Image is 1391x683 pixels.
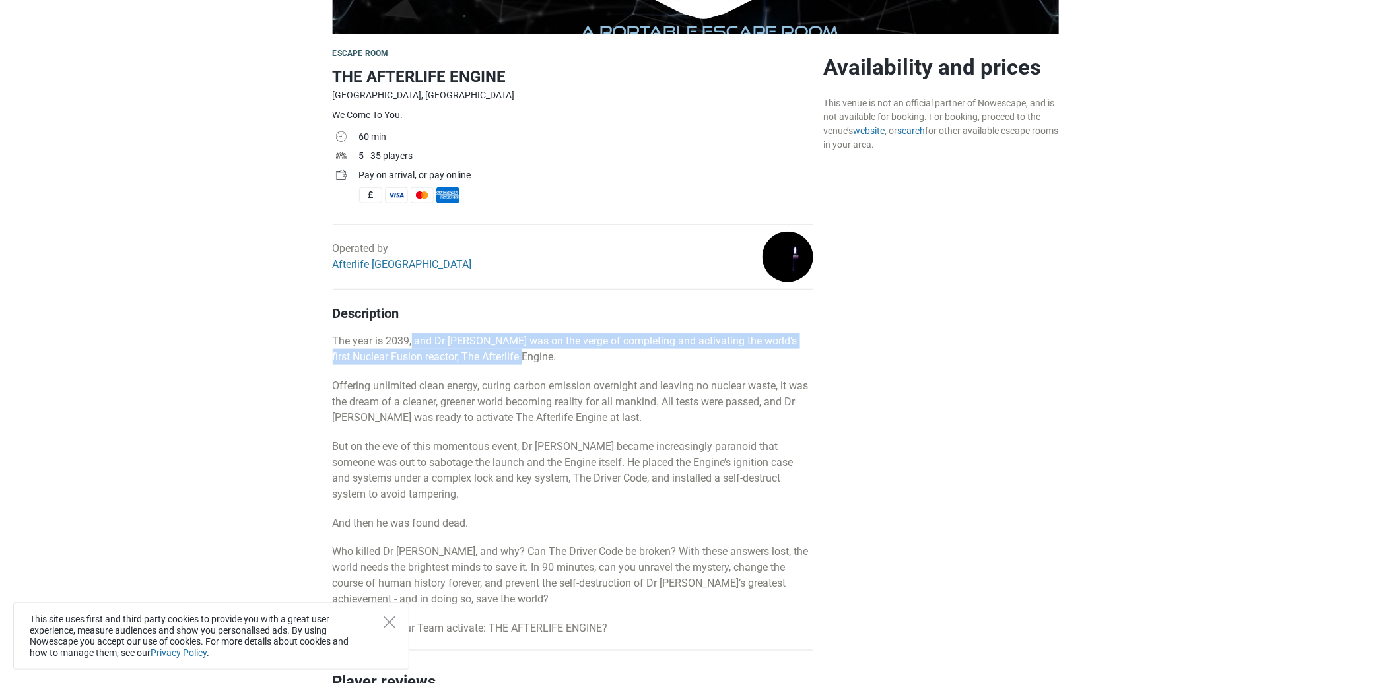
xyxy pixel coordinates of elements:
span: Escape room [333,49,389,58]
h2: Availability and prices [824,54,1059,81]
h4: Description [333,306,813,321]
div: Pay on arrival, or pay online [359,168,813,182]
h1: THE AFTERLIFE ENGINE [333,65,813,88]
p: The year is 2039, and Dr [PERSON_NAME] was on the verge of completing and activating the world’s ... [333,333,813,365]
p: Can You and your Team activate: THE AFTERLIFE ENGINE? [333,621,813,637]
div: This venue is not an official partner of Nowescape, and is not available for booking. For booking... [824,96,1059,152]
span: American Express [436,187,459,203]
td: 5 - 35 players [359,148,813,167]
p: But on the eve of this momentous event, Dr [PERSON_NAME] became increasingly paranoid that someon... [333,439,813,502]
a: website [854,125,885,136]
span: Cash [359,187,382,203]
div: This site uses first and third party cookies to provide you with a great user experience, measure... [13,602,409,670]
a: search [898,125,926,136]
p: And then he was found dead. [333,515,813,531]
img: f85454e8279be180l.png [763,232,813,282]
span: Visa [385,187,408,203]
p: Who killed Dr [PERSON_NAME], and why? Can The Driver Code be broken? With these answers lost, the... [333,544,813,608]
p: Offering unlimited clean energy, curing carbon emission overnight and leaving no nuclear waste, i... [333,378,813,426]
div: Operated by [333,241,472,273]
button: Close [384,616,395,628]
div: We Come To You. [333,108,813,122]
a: Afterlife [GEOGRAPHIC_DATA] [333,258,472,271]
span: MasterCard [411,187,434,203]
a: Privacy Policy [151,647,207,658]
td: 60 min [359,129,813,148]
div: [GEOGRAPHIC_DATA], [GEOGRAPHIC_DATA] [333,88,813,102]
